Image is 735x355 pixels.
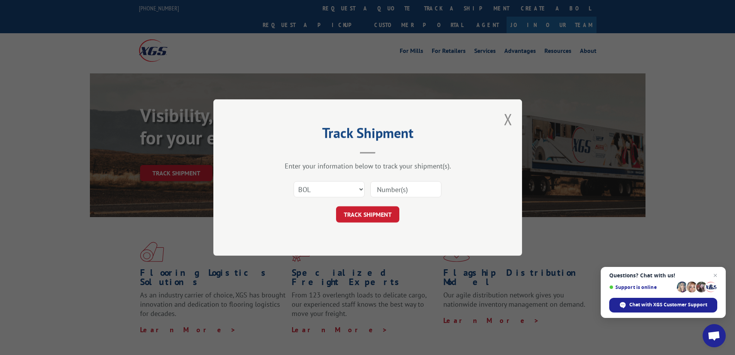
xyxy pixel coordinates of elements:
input: Number(s) [370,181,441,197]
button: TRACK SHIPMENT [336,206,399,223]
div: Open chat [703,324,726,347]
div: Chat with XGS Customer Support [609,298,717,313]
span: Support is online [609,284,674,290]
span: Close chat [711,271,720,280]
span: Questions? Chat with us! [609,272,717,279]
span: Chat with XGS Customer Support [629,301,707,308]
h2: Track Shipment [252,127,483,142]
div: Enter your information below to track your shipment(s). [252,161,483,170]
button: Close modal [504,109,512,129]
